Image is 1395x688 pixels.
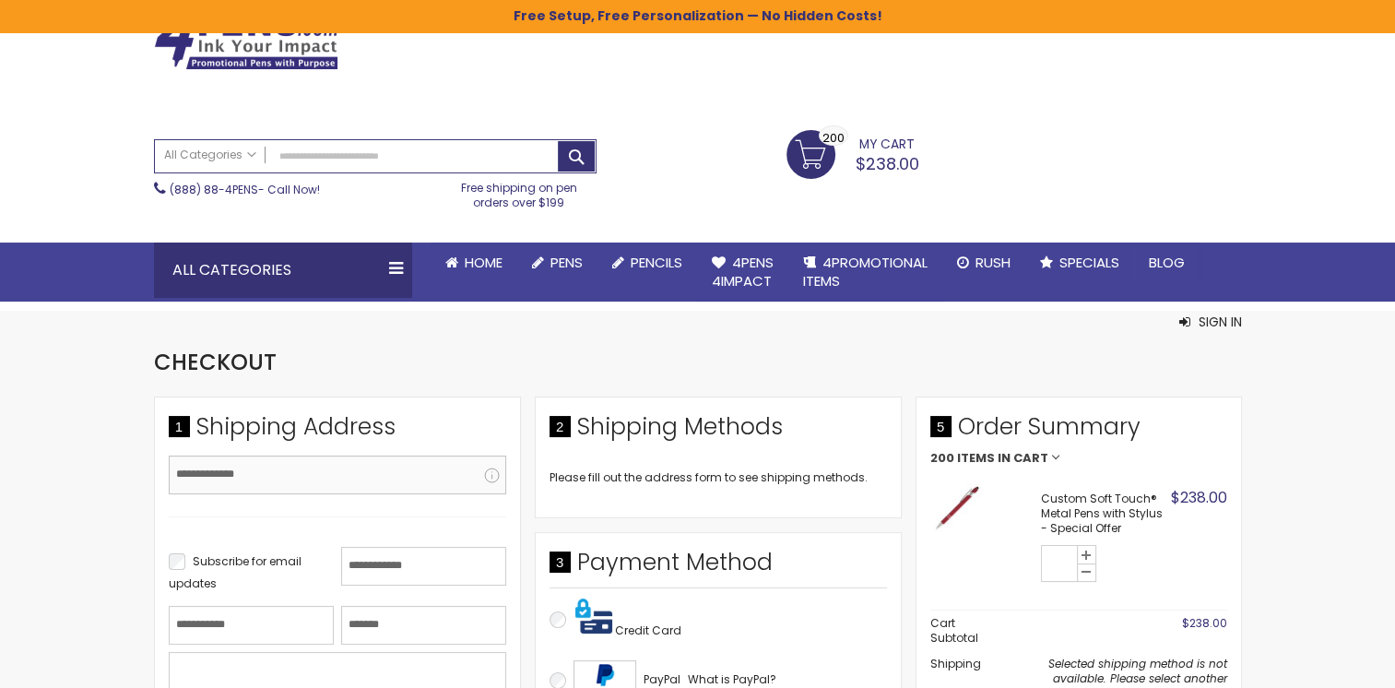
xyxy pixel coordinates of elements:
[712,253,774,291] span: 4Pens 4impact
[1134,243,1200,283] a: Blog
[856,152,919,175] span: $238.00
[930,411,1227,452] span: Order Summary
[550,253,583,272] span: Pens
[155,140,266,171] a: All Categories
[822,129,845,147] span: 200
[465,253,502,272] span: Home
[1041,492,1166,537] strong: Custom Soft Touch® Metal Pens with Stylus - Special Offer
[957,452,1048,465] span: Items in Cart
[597,243,697,283] a: Pencils
[442,173,597,210] div: Free shipping on pen orders over $199
[1171,487,1227,508] span: $238.00
[942,243,1025,283] a: Rush
[1182,615,1227,631] span: $238.00
[154,11,338,70] img: 4Pens Custom Pens and Promotional Products
[644,671,680,687] span: PayPal
[170,182,320,197] span: - Call Now!
[930,656,981,671] span: Shipping
[154,243,412,298] div: All Categories
[975,253,1011,272] span: Rush
[550,470,887,485] div: Please fill out the address form to see shipping methods.
[164,148,256,162] span: All Categories
[169,553,301,591] span: Subscribe for email updates
[169,411,506,452] div: Shipping Address
[930,452,954,465] span: 200
[1059,253,1119,272] span: Specials
[697,243,788,302] a: 4Pens4impact
[431,243,517,283] a: Home
[786,130,919,176] a: $238.00 200
[688,671,776,687] span: What is PayPal?
[517,243,597,283] a: Pens
[1149,253,1185,272] span: Blog
[1199,313,1242,331] span: Sign In
[631,253,682,272] span: Pencils
[170,182,258,197] a: (888) 88-4PENS
[930,483,981,534] img: Custom Soft Touch® Metal Pens with Stylus-Burgundy
[154,347,277,377] span: Checkout
[788,243,942,302] a: 4PROMOTIONALITEMS
[550,547,887,587] div: Payment Method
[550,411,887,452] div: Shipping Methods
[615,623,681,638] span: Credit Card
[803,253,928,291] span: 4PROMOTIONAL ITEMS
[930,610,1001,651] th: Cart Subtotal
[1243,638,1395,688] iframe: Google Customer Reviews
[1179,313,1242,331] button: Sign In
[1025,243,1134,283] a: Specials
[575,598,612,635] img: Pay with credit card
